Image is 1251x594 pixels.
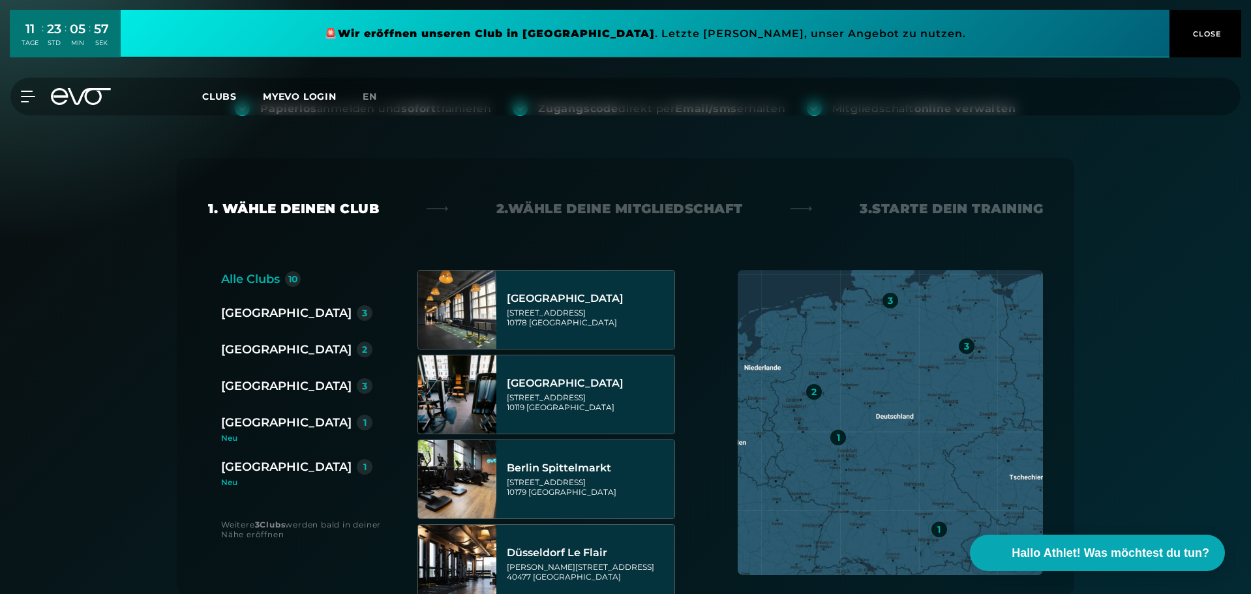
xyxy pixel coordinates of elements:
[507,377,671,390] div: [GEOGRAPHIC_DATA]
[363,89,393,104] a: en
[70,20,85,38] div: 05
[202,90,263,102] a: Clubs
[964,342,969,351] div: 3
[42,21,44,55] div: :
[888,296,893,305] div: 3
[507,393,671,412] div: [STREET_ADDRESS] 10119 [GEOGRAPHIC_DATA]
[65,21,67,55] div: :
[860,200,1043,218] div: 3. Starte dein Training
[221,270,280,288] div: Alle Clubs
[507,477,671,497] div: [STREET_ADDRESS] 10179 [GEOGRAPHIC_DATA]
[811,387,817,396] div: 2
[362,308,367,318] div: 3
[221,304,352,322] div: [GEOGRAPHIC_DATA]
[221,340,352,359] div: [GEOGRAPHIC_DATA]
[507,308,671,327] div: [STREET_ADDRESS] 10178 [GEOGRAPHIC_DATA]
[363,418,367,427] div: 1
[47,38,61,48] div: STD
[837,433,840,442] div: 1
[89,21,91,55] div: :
[263,91,337,102] a: MYEVO LOGIN
[202,91,237,102] span: Clubs
[221,479,372,486] div: Neu
[418,355,496,434] img: Berlin Rosenthaler Platz
[507,292,671,305] div: [GEOGRAPHIC_DATA]
[362,381,367,391] div: 3
[507,462,671,475] div: Berlin Spittelmarkt
[970,535,1225,571] button: Hallo Athlet! Was möchtest du tun?
[221,377,352,395] div: [GEOGRAPHIC_DATA]
[1169,10,1241,57] button: CLOSE
[738,270,1043,575] img: map
[22,38,38,48] div: TAGE
[937,525,941,534] div: 1
[221,520,391,539] div: Weitere werden bald in deiner Nähe eröffnen
[255,520,260,529] strong: 3
[507,546,671,559] div: Düsseldorf Le Flair
[496,200,743,218] div: 2. Wähle deine Mitgliedschaft
[221,458,352,476] div: [GEOGRAPHIC_DATA]
[418,440,496,518] img: Berlin Spittelmarkt
[70,38,85,48] div: MIN
[363,91,377,102] span: en
[94,20,109,38] div: 57
[208,200,379,218] div: 1. Wähle deinen Club
[1012,544,1209,562] span: Hallo Athlet! Was möchtest du tun?
[288,275,298,284] div: 10
[22,20,38,38] div: 11
[363,462,367,471] div: 1
[221,434,383,442] div: Neu
[507,562,671,582] div: [PERSON_NAME][STREET_ADDRESS] 40477 [GEOGRAPHIC_DATA]
[418,271,496,349] img: Berlin Alexanderplatz
[221,413,352,432] div: [GEOGRAPHIC_DATA]
[47,20,61,38] div: 23
[362,345,367,354] div: 2
[1190,28,1222,40] span: CLOSE
[94,38,109,48] div: SEK
[260,520,285,529] strong: Clubs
